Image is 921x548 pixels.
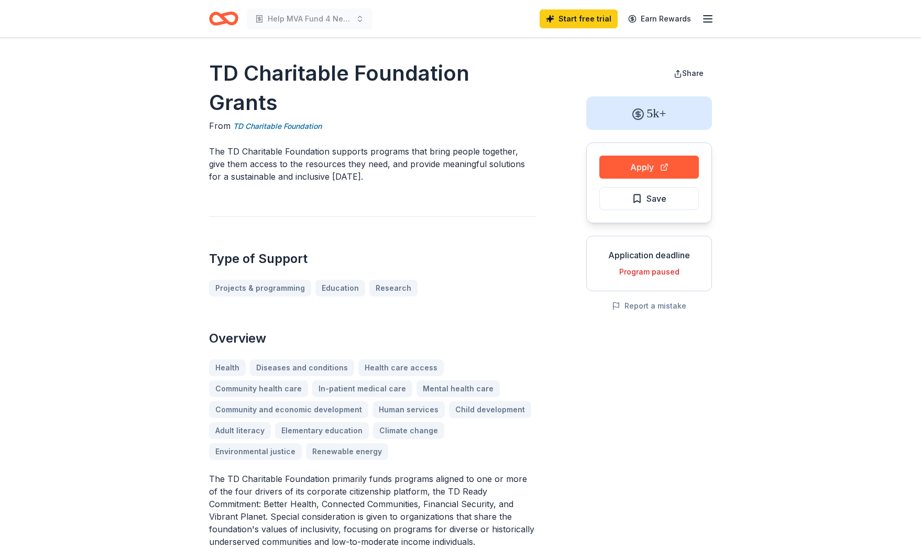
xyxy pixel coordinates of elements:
[315,280,365,297] a: Education
[209,119,536,133] div: From
[540,9,618,28] a: Start free trial
[209,250,536,267] h2: Type of Support
[247,8,372,29] button: Help MVA Fund 4 New Laptops
[599,156,699,179] button: Apply
[595,266,703,278] div: Program paused
[209,59,536,117] h1: TD Charitable Foundation Grants
[209,330,536,347] h2: Overview
[369,280,418,297] a: Research
[622,9,697,28] a: Earn Rewards
[209,473,536,548] p: The TD Charitable Foundation primarily funds programs aligned to one or more of the four drivers ...
[586,96,712,130] div: 5k+
[209,6,238,31] a: Home
[209,145,536,183] p: The TD Charitable Foundation supports programs that bring people together, give them access to th...
[595,249,703,261] div: Application deadline
[268,13,352,25] span: Help MVA Fund 4 New Laptops
[682,69,704,78] span: Share
[646,192,666,205] span: Save
[209,280,311,297] a: Projects & programming
[612,300,686,312] button: Report a mistake
[599,187,699,210] button: Save
[233,120,322,133] a: TD Charitable Foundation
[665,63,712,84] button: Share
